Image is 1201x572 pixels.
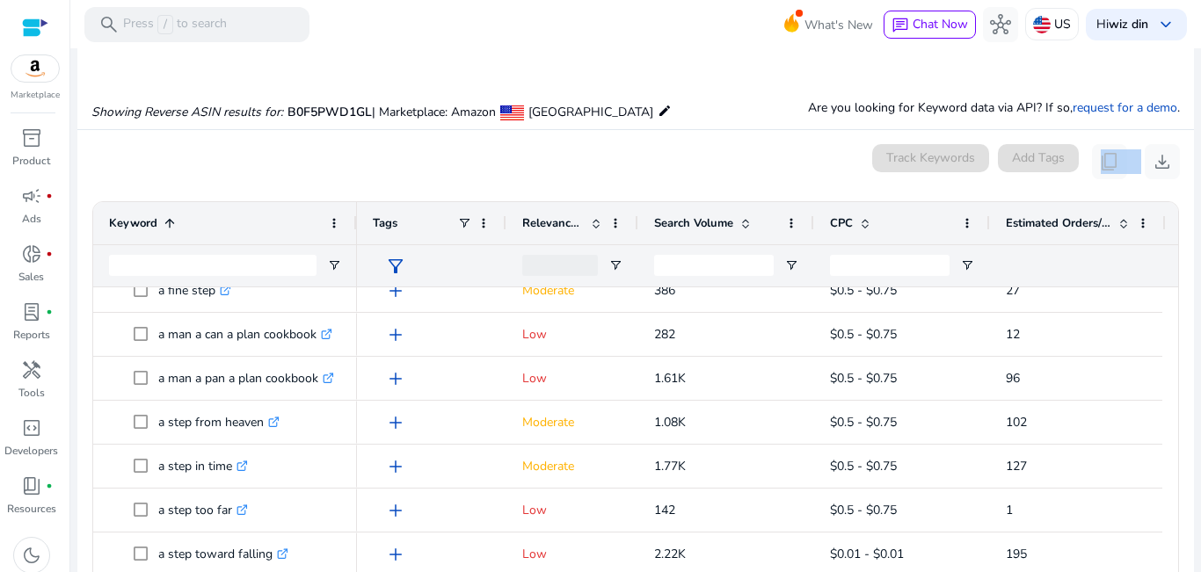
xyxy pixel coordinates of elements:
span: [GEOGRAPHIC_DATA] [528,104,653,120]
span: 12 [1006,326,1020,343]
span: 127 [1006,458,1027,474]
span: 1.61K [654,370,686,387]
b: wiz din [1109,16,1148,33]
span: Estimated Orders/Month [1006,215,1111,231]
button: download [1145,144,1180,179]
p: a step from heaven [158,404,280,440]
span: campaign [21,185,42,206]
span: 96 [1006,370,1020,387]
img: us.svg [1033,16,1051,33]
p: Reports [13,327,50,343]
span: 2.22K [654,546,686,562]
p: Low [522,492,622,528]
span: 195 [1006,546,1027,562]
span: add [385,500,406,521]
p: a step too far [158,492,248,528]
img: amazon.svg [11,55,59,82]
span: Keyword [109,215,157,231]
span: Search Volume [654,215,733,231]
span: $0.01 - $0.01 [830,546,904,562]
span: inventory_2 [21,127,42,148]
span: book_4 [21,475,42,496]
span: add [385,368,406,389]
span: $0.5 - $0.75 [830,282,897,299]
input: CPC Filter Input [830,255,950,276]
span: search [98,14,120,35]
span: add [385,324,406,345]
span: $0.5 - $0.75 [830,370,897,387]
span: Chat Now [913,16,968,33]
span: add [385,456,406,477]
input: Search Volume Filter Input [654,255,774,276]
span: fiber_manual_record [46,192,53,199]
span: What's New [804,10,873,40]
p: Marketplace [11,89,60,102]
span: B0F5PWD1GL [288,104,372,120]
p: a step toward falling [158,536,288,572]
span: donut_small [21,243,42,264]
button: hub [983,7,1018,42]
p: Moderate [522,448,622,484]
p: US [1054,9,1071,40]
p: Developers [4,443,58,459]
p: Press to search [123,15,227,34]
p: Are you looking for Keyword data via API? If so, . [808,98,1180,117]
p: Ads [22,211,41,227]
p: Tools [18,385,45,401]
span: / [157,15,173,34]
p: Hi [1096,18,1148,31]
p: a man a can a plan cookbook [158,316,332,352]
button: Open Filter Menu [327,258,341,272]
button: Open Filter Menu [608,258,622,272]
p: Sales [18,269,44,285]
span: fiber_manual_record [46,250,53,257]
span: 102 [1006,414,1027,431]
span: 1.08K [654,414,686,431]
span: Tags [373,215,397,231]
p: Low [522,316,622,352]
span: lab_profile [21,301,42,322]
span: add [385,280,406,301]
span: Relevance Score [522,215,584,231]
span: 142 [654,502,675,518]
span: $0.5 - $0.75 [830,326,897,343]
span: | Marketplace: Amazon [372,104,496,120]
span: $0.5 - $0.75 [830,458,897,474]
span: download [1152,151,1173,172]
i: Showing Reverse ASIN results for: [91,104,283,120]
p: a man a pan a plan cookbook [158,360,334,396]
span: handyman [21,359,42,380]
span: $0.5 - $0.75 [830,414,897,431]
p: Low [522,360,622,396]
span: fiber_manual_record [46,308,53,315]
span: dark_mode [21,545,42,566]
span: code_blocks [21,417,42,438]
span: 282 [654,326,675,343]
p: Product [12,153,50,169]
span: 1 [1006,502,1013,518]
span: $0.5 - $0.75 [830,502,897,518]
input: Keyword Filter Input [109,255,317,276]
button: chatChat Now [884,11,976,39]
button: Open Filter Menu [784,258,798,272]
span: filter_alt [385,256,406,277]
span: add [385,544,406,565]
p: a fine step [158,272,231,308]
span: 27 [1006,282,1020,299]
span: CPC [830,215,853,231]
p: Moderate [522,272,622,308]
a: request for a demo [1073,99,1177,116]
span: keyboard_arrow_down [1155,14,1176,35]
p: Low [522,536,622,572]
mat-icon: edit [658,100,672,121]
span: chat [892,17,909,34]
span: fiber_manual_record [46,482,53,489]
button: Open Filter Menu [960,258,974,272]
p: a step in time [158,448,248,484]
span: 1.77K [654,458,686,474]
span: add [385,412,406,433]
span: 386 [654,282,675,299]
span: hub [990,14,1011,35]
p: Resources [7,501,56,517]
p: Moderate [522,404,622,440]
